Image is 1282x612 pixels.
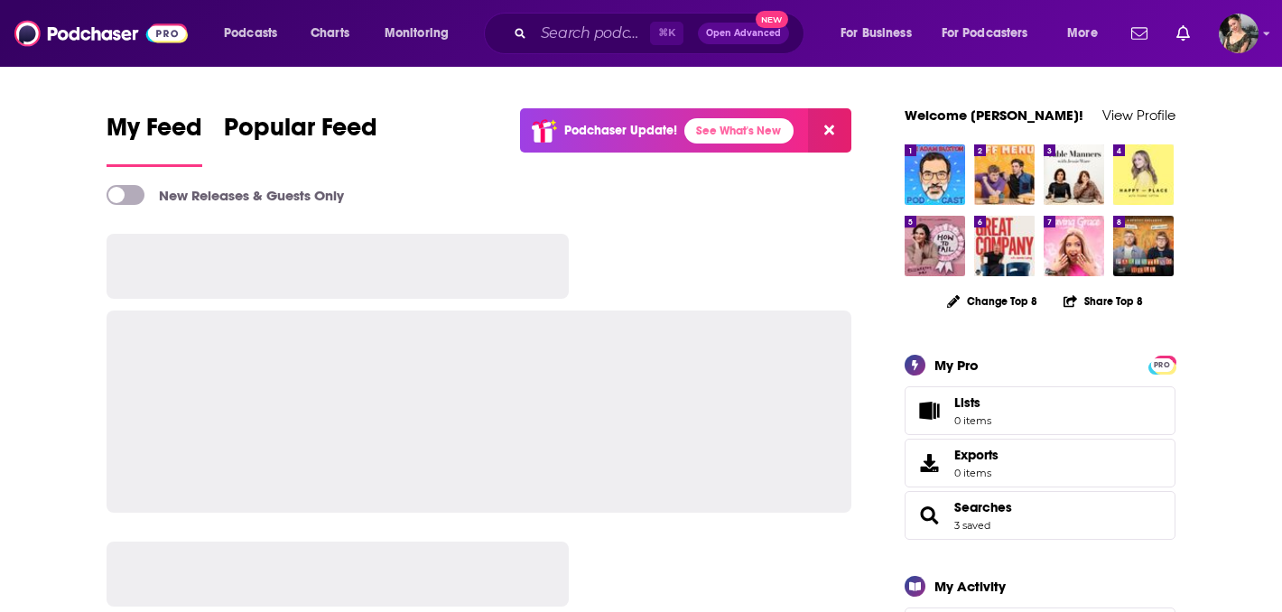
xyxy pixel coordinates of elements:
button: open menu [1054,19,1120,48]
a: Show notifications dropdown [1124,18,1155,49]
span: My Feed [107,112,202,153]
a: My Feed [107,112,202,167]
a: View Profile [1102,107,1175,124]
span: Logged in as Flossie22 [1219,14,1259,53]
a: Popular Feed [224,112,377,167]
span: Lists [911,398,947,423]
span: Exports [954,447,999,463]
img: Table Manners with Jessie Ware [1044,144,1104,205]
img: Off Menu with Ed Gamble and James Acaster [974,144,1035,205]
p: Podchaser Update! [564,123,677,138]
span: PRO [1151,358,1173,372]
a: Searches [911,503,947,528]
img: Parenting Hell with Rob Beckett and Josh Widdicombe [1113,216,1174,276]
img: Happy Place [1113,144,1174,205]
span: ⌘ K [650,22,683,45]
img: THE ADAM BUXTON PODCAST [905,144,965,205]
a: 3 saved [954,519,990,532]
span: More [1067,21,1098,46]
button: open menu [372,19,472,48]
span: For Business [841,21,912,46]
span: Monitoring [385,21,449,46]
span: New [756,11,788,28]
a: Charts [299,19,360,48]
span: Exports [911,450,947,476]
a: See What's New [684,118,794,144]
div: My Pro [934,357,979,374]
div: My Activity [934,578,1006,595]
button: open menu [211,19,301,48]
img: Podchaser - Follow, Share and Rate Podcasts [14,16,188,51]
span: Lists [954,394,991,411]
input: Search podcasts, credits, & more... [534,19,650,48]
button: Show profile menu [1219,14,1259,53]
button: open menu [828,19,934,48]
a: Searches [954,499,1012,515]
span: Searches [905,491,1175,540]
span: 0 items [954,467,999,479]
span: Charts [311,21,349,46]
button: Share Top 8 [1063,283,1144,319]
button: open menu [930,19,1054,48]
a: Exports [905,439,1175,487]
a: New Releases & Guests Only [107,185,344,205]
span: Lists [954,394,980,411]
a: Welcome [PERSON_NAME]! [905,107,1083,124]
a: Show notifications dropdown [1169,18,1197,49]
span: Podcasts [224,21,277,46]
span: 0 items [954,414,991,427]
span: Open Advanced [706,29,781,38]
img: How To Fail With Elizabeth Day [905,216,965,276]
span: For Podcasters [942,21,1028,46]
img: Saving Grace [1044,216,1104,276]
img: Great Company with Jamie Laing [974,216,1035,276]
a: Lists [905,386,1175,435]
button: Change Top 8 [936,290,1048,312]
a: PRO [1151,357,1173,370]
img: User Profile [1219,14,1259,53]
span: Popular Feed [224,112,377,153]
div: Search podcasts, credits, & more... [501,13,822,54]
button: Open AdvancedNew [698,23,789,44]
